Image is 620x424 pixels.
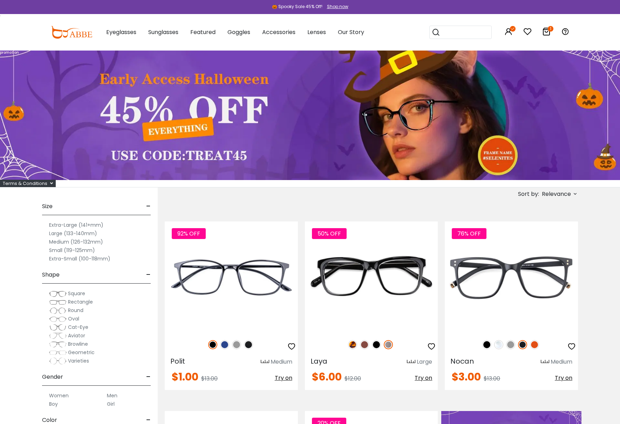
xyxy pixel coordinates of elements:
img: Square.png [49,290,67,297]
span: Eyeglasses [106,28,136,36]
span: Goggles [227,28,250,36]
span: $13.00 [484,375,500,383]
img: size ruler [541,359,549,365]
img: Matte Black [518,340,527,349]
div: Medium [271,358,292,366]
img: Black [482,340,491,349]
span: 50% OFF [312,228,347,239]
span: Square [68,290,85,297]
span: Accessories [262,28,295,36]
label: Men [107,391,117,400]
span: Nocan [450,356,474,366]
span: 92% OFF [172,228,206,239]
span: $3.00 [452,369,481,384]
span: Browline [68,340,88,347]
span: Our Story [338,28,364,36]
img: Round.png [49,307,67,314]
label: Women [49,391,69,400]
button: Try on [555,372,572,384]
span: Size [42,198,53,215]
img: Orange [530,340,539,349]
label: Small (119-125mm) [49,246,95,254]
span: Geometric [68,349,95,356]
span: Try on [415,374,432,382]
img: Leopard [348,340,357,349]
label: Large (133-140mm) [49,229,97,238]
img: Gray [232,340,241,349]
img: Gun [384,340,393,349]
span: Varieties [68,357,89,364]
a: Shop now [323,4,348,9]
img: Browline.png [49,341,67,348]
span: $1.00 [172,369,198,384]
span: Rectangle [68,298,93,305]
span: $12.00 [345,375,361,383]
i: 1 [548,26,553,32]
span: Try on [275,374,292,382]
span: Laya [311,356,327,366]
span: - [146,266,151,283]
img: size ruler [407,359,415,365]
button: Try on [415,372,432,384]
span: Polit [170,356,185,366]
span: Try on [555,374,572,382]
span: $6.00 [312,369,342,384]
img: Varieties.png [49,357,67,365]
a: 1 [542,29,551,37]
img: Blue [220,340,229,349]
img: size ruler [261,359,269,365]
span: Sunglasses [148,28,178,36]
span: 76% OFF [452,228,486,239]
img: Clear [494,340,503,349]
span: Round [68,307,83,314]
img: Black [208,340,217,349]
img: Brown [360,340,369,349]
div: Medium [551,358,572,366]
span: Cat-Eye [68,324,88,331]
span: Aviator [68,332,85,339]
span: - [146,369,151,385]
div: Shop now [327,4,348,10]
img: Gray [506,340,515,349]
img: Black Polit - TR ,Universal Bridge Fit [165,221,298,332]
img: Rectangle.png [49,299,67,306]
span: - [146,198,151,215]
span: Relevance [542,188,571,200]
img: Matte-black Nocan - TR ,Universal Bridge Fit [445,221,578,332]
span: $13.00 [201,375,218,383]
img: Geometric.png [49,349,67,356]
img: Matte Black [244,340,253,349]
span: Lenses [307,28,326,36]
img: Aviator.png [49,332,67,339]
button: Try on [275,372,292,384]
div: Large [417,358,432,366]
span: Shape [42,266,60,283]
span: Sort by: [518,190,539,198]
span: Oval [68,315,79,322]
img: Cat-Eye.png [49,324,67,331]
img: Gun Laya - Plastic ,Universal Bridge Fit [305,221,438,332]
img: Oval.png [49,316,67,323]
label: Boy [49,400,58,408]
label: Extra-Small (100-118mm) [49,254,110,263]
label: Medium (126-132mm) [49,238,103,246]
div: 🎃 Spooky Sale 45% Off! [272,4,322,10]
label: Extra-Large (141+mm) [49,221,103,229]
img: abbeglasses.com [51,26,92,39]
img: Black [372,340,381,349]
label: Girl [107,400,115,408]
span: Featured [190,28,216,36]
span: Gender [42,369,63,385]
